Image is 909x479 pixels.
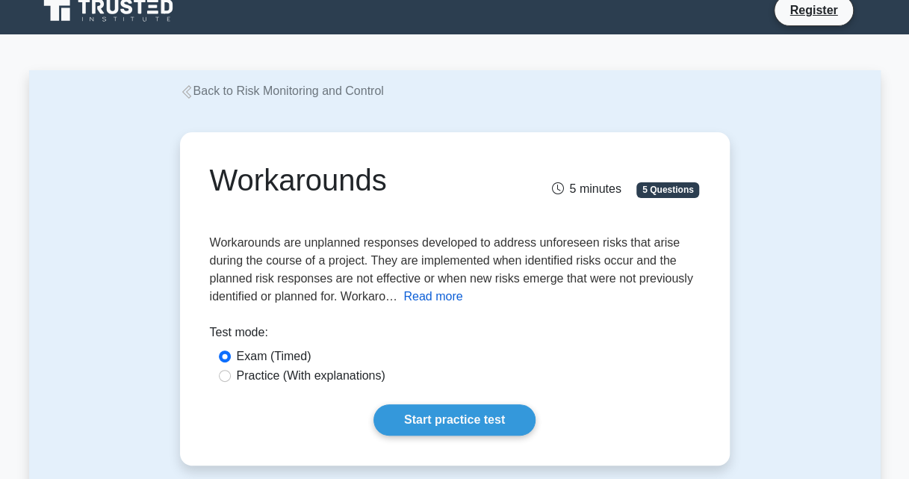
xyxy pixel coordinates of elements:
button: Read more [403,288,462,306]
a: Back to Risk Monitoring and Control [180,84,384,97]
span: Workarounds are unplanned responses developed to address unforeseen risks that arise during the c... [210,236,693,303]
h1: Workarounds [210,162,530,198]
span: 5 minutes [551,182,621,195]
label: Practice (With explanations) [237,367,385,385]
a: Register [781,1,846,19]
label: Exam (Timed) [237,347,311,365]
span: 5 Questions [636,182,699,197]
div: Test mode: [210,324,700,347]
a: Start practice test [373,404,536,436]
